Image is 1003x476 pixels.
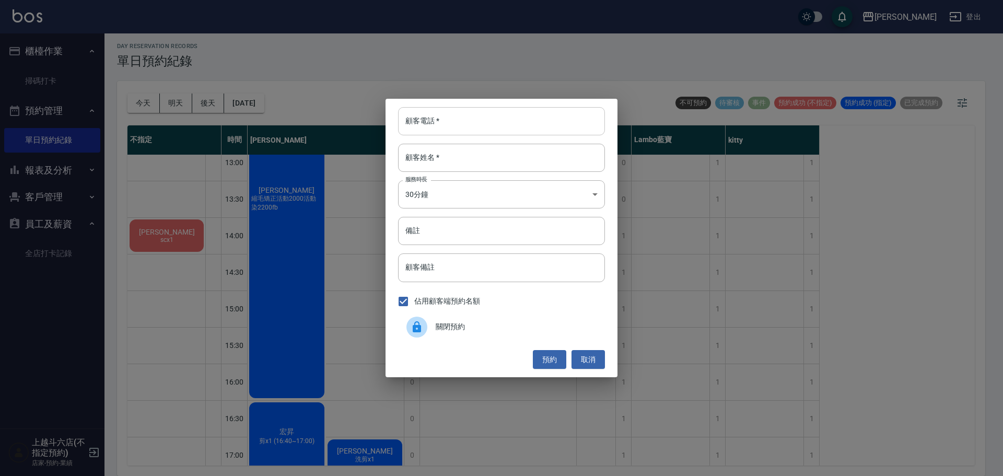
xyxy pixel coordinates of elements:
[533,350,566,369] button: 預約
[414,296,480,307] span: 佔用顧客端預約名額
[398,312,605,342] div: 關閉預約
[436,321,597,332] span: 關閉預約
[572,350,605,369] button: 取消
[398,180,605,208] div: 30分鐘
[405,176,427,183] label: 服務時長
